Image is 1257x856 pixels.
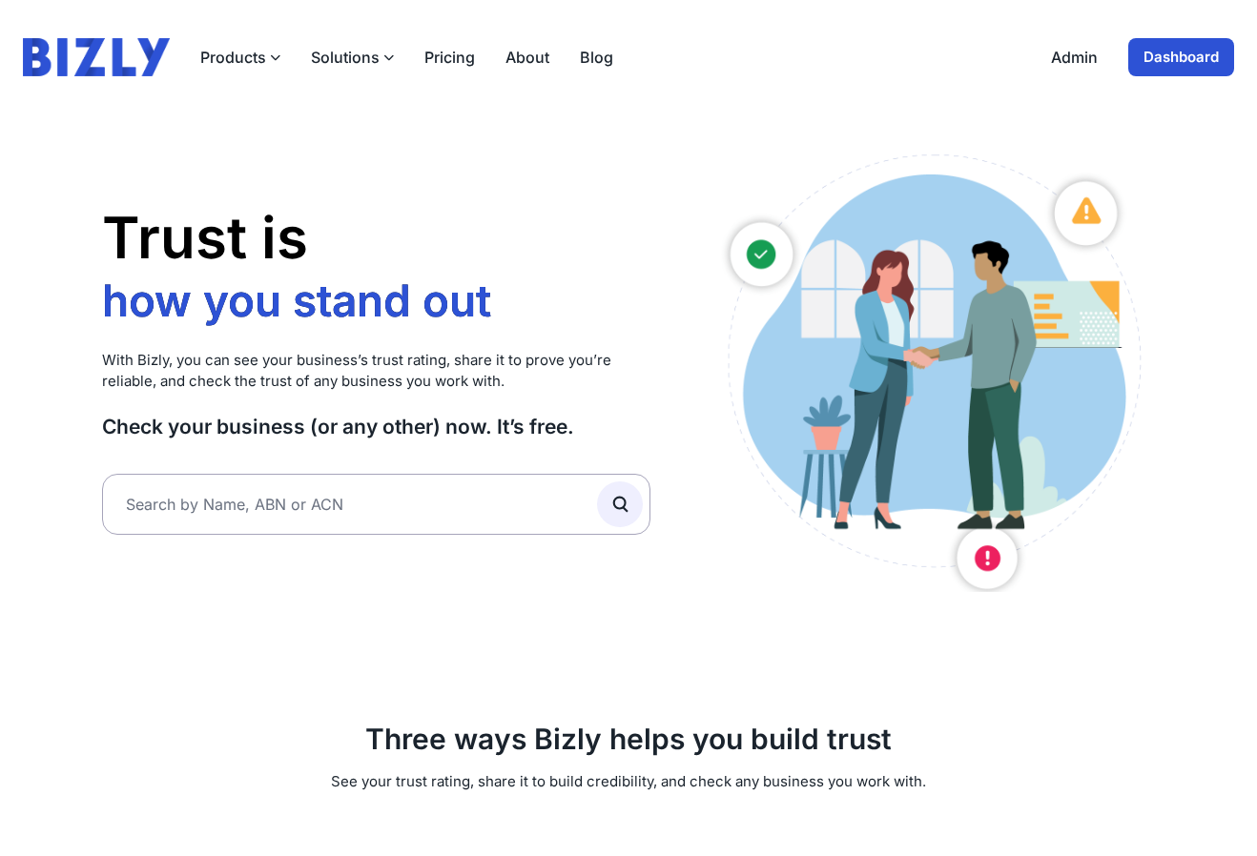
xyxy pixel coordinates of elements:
h2: Three ways Bizly helps you build trust [102,722,1155,756]
img: Australian small business owners illustration [708,145,1155,592]
a: About [505,46,549,69]
button: Solutions [311,46,394,69]
p: With Bizly, you can see your business’s trust rating, share it to prove you’re reliable, and chec... [102,350,650,393]
li: how you stand out [102,274,502,329]
a: Blog [580,46,613,69]
a: Pricing [424,46,475,69]
a: Admin [1051,46,1098,69]
h3: Check your business (or any other) now. It’s free. [102,414,650,439]
a: Dashboard [1128,38,1234,76]
button: Products [200,46,280,69]
input: Search by Name, ABN or ACN [102,474,650,535]
span: Trust is [102,203,308,272]
p: See your trust rating, share it to build credibility, and check any business you work with. [102,771,1155,793]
